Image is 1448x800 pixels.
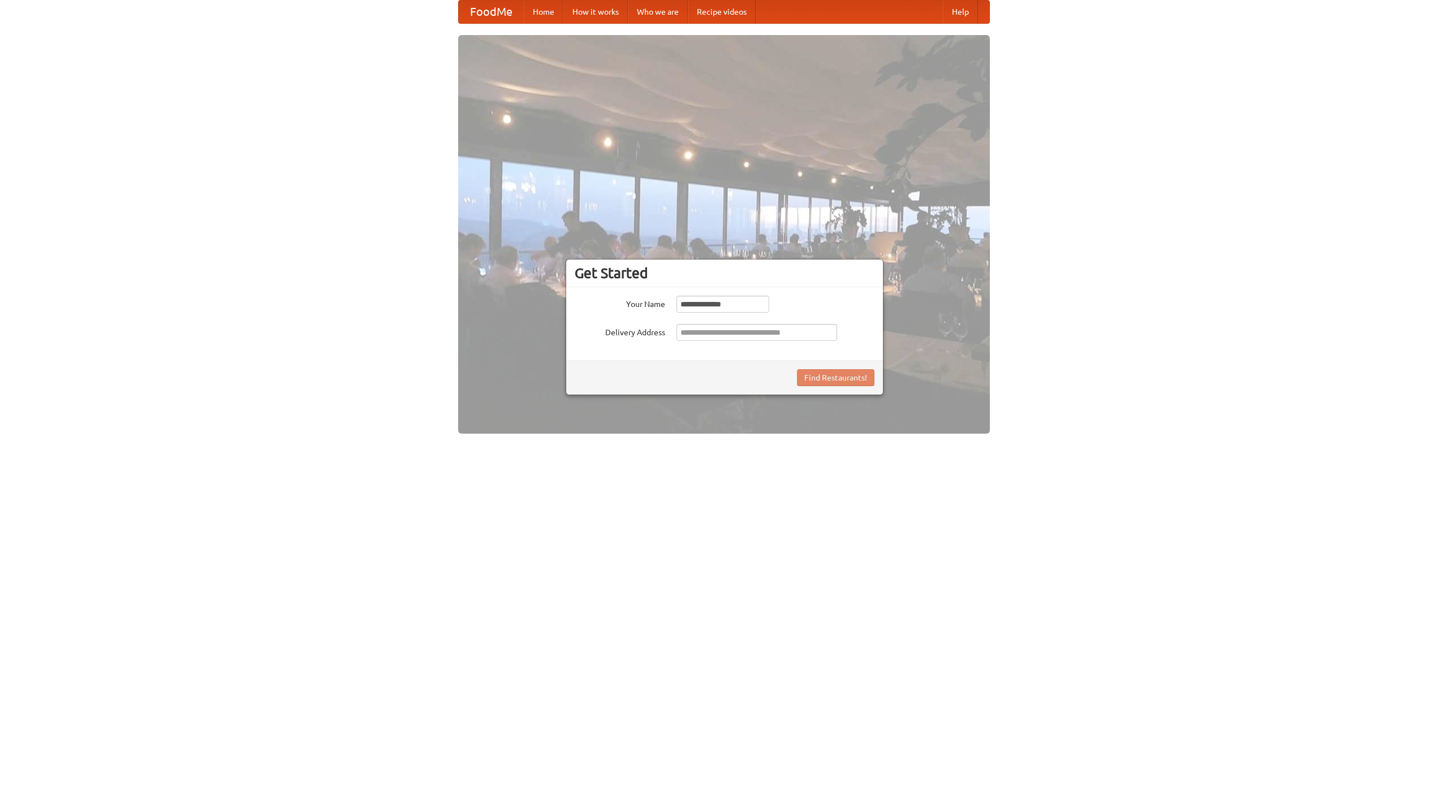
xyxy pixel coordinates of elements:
button: Find Restaurants! [797,369,874,386]
label: Delivery Address [575,324,665,338]
a: How it works [563,1,628,23]
h3: Get Started [575,265,874,282]
a: FoodMe [459,1,524,23]
label: Your Name [575,296,665,310]
a: Home [524,1,563,23]
a: Recipe videos [688,1,756,23]
a: Who we are [628,1,688,23]
a: Help [943,1,978,23]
